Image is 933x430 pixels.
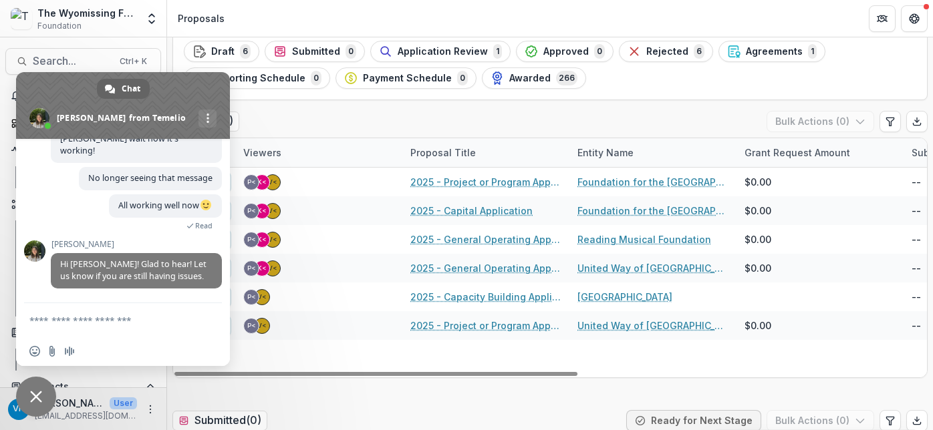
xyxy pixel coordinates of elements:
span: 1 [493,44,502,59]
a: Close chat [16,377,56,417]
textarea: Compose your message... [29,303,190,337]
button: Awarded266 [482,67,586,89]
span: $0.00 [745,318,771,333]
a: United Way of [GEOGRAPHIC_DATA] [577,261,728,275]
div: Proposal Title [402,138,569,167]
p: [EMAIL_ADDRESS][DOMAIN_NAME] [35,410,137,422]
div: Valeri Harteg <vharteg@wyofound.org> [268,208,277,214]
button: Rejected6 [619,41,713,62]
div: -- [912,290,921,304]
button: Edit table settings [880,111,901,132]
a: Dashboard [5,112,161,134]
button: Reporting Schedule0 [184,67,330,89]
div: Grant Request Amount [737,138,904,167]
span: 1 [808,44,817,59]
span: 0 [457,71,468,85]
div: Valeri Harteg <vharteg@wyofound.org> [268,179,277,186]
div: Grant Request Amount [737,146,858,160]
span: Reporting Schedule [211,73,305,84]
div: Pat Giles <pgiles@wyofound.org> [247,208,256,214]
div: -- [912,204,921,218]
div: Proposal Title [402,146,484,160]
span: 6 [240,44,251,59]
button: Open Activity [5,140,161,161]
div: Pat Giles <pgiles@wyofound.org> [247,179,256,186]
span: 0 [594,44,605,59]
span: [PERSON_NAME] wait now it's working! [60,133,178,156]
a: Foundation for the [GEOGRAPHIC_DATA] [577,175,728,189]
a: 2025 - Capacity Building Application [410,290,561,304]
p: [PERSON_NAME] [35,396,104,410]
button: Agreements1 [718,41,825,62]
a: [GEOGRAPHIC_DATA] [577,290,672,304]
div: Proposals [178,11,225,25]
span: Submitted [292,46,340,57]
span: Audio message [64,346,75,357]
span: All working well now [118,200,213,211]
div: Pat Giles <pgiles@wyofound.org> [247,322,256,329]
span: 0 [346,44,356,59]
span: Draft [211,46,235,57]
div: Viewers [235,138,402,167]
a: 2025 - Project or Program Application - 211 Berks [410,318,561,333]
a: United Way of [GEOGRAPHIC_DATA] [577,318,728,333]
a: 2025 - Capital Application [410,204,533,218]
a: Chat [97,79,150,99]
button: Open entity switcher [142,5,161,32]
nav: breadcrumb [172,9,230,28]
span: Rejected [646,46,688,57]
div: Ctrl + K [117,54,150,69]
div: Pat Giles <pgiles@wyofound.org> [247,294,256,300]
div: Viewers [235,146,289,160]
span: Chat [122,79,140,99]
div: Pat Giles <pgiles@wyofound.org> [247,265,256,272]
span: Application Review [398,46,488,57]
span: $0.00 [745,232,771,246]
span: $0.00 [745,204,771,218]
button: Submitted0 [265,41,365,62]
span: Contacts [27,381,140,393]
span: No longer seeing that message [88,172,213,184]
a: Reading Musical Foundation [577,232,711,246]
button: More [142,401,158,417]
span: 6 [694,44,704,59]
span: [PERSON_NAME] [51,240,222,249]
div: Valeri Harteg <vharteg@wyofound.org> [257,294,267,300]
button: Draft6 [184,41,259,62]
span: Foundation [37,20,82,32]
span: Payment Schedule [363,73,452,84]
a: 2025 - General Operating Application [410,261,561,275]
div: Karen Rightmire <krightmire@wyofound.org> [257,208,267,214]
div: Karen Rightmire <krightmire@wyofound.org> [257,265,267,272]
button: Notifications [5,85,161,107]
button: Partners [869,5,896,32]
span: Search... [33,55,112,67]
div: Valeri Harteg <vharteg@wyofound.org> [268,236,277,243]
span: $0.00 [745,175,771,189]
span: Insert an emoji [29,346,40,357]
a: 2025 - General Operating Application [410,232,561,246]
div: Karen Rightmire <krightmire@wyofound.org> [257,236,267,243]
button: Export table data [906,111,928,132]
span: Send a file [47,346,57,357]
h2: Submitted ( 0 ) [172,411,267,430]
span: Agreements [746,46,803,57]
div: -- [912,232,921,246]
div: -- [912,175,921,189]
div: -- [912,318,921,333]
div: Pat Giles <pgiles@wyofound.org> [247,236,256,243]
div: Valeri Harteg [13,405,25,413]
button: Open Workflows [5,194,161,215]
p: User [110,397,137,409]
button: Get Help [901,5,928,32]
span: Read [195,221,213,230]
button: Application Review1 [370,41,511,62]
div: -- [912,261,921,275]
button: Approved0 [516,41,614,62]
span: Approved [543,46,589,57]
button: Payment Schedule0 [336,67,477,89]
button: Bulk Actions (0) [767,111,874,132]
